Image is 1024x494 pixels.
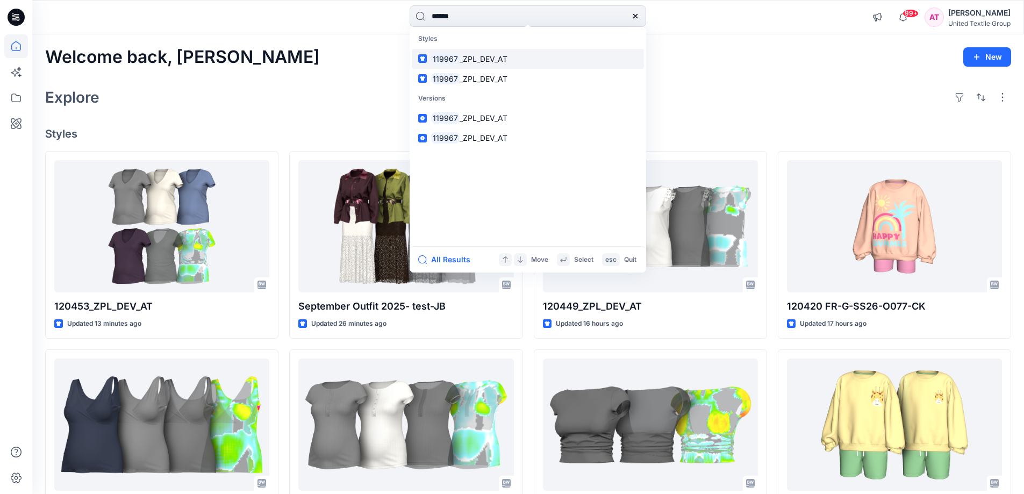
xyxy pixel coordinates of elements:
[800,318,867,330] p: Updated 17 hours ago
[963,47,1011,67] button: New
[543,160,758,293] a: 120449_ZPL_DEV_AT
[787,359,1002,491] a: 120396 FR-U-SS26-O073-CK
[431,112,460,124] mark: 119967
[431,53,460,65] mark: 119967
[948,6,1011,19] div: [PERSON_NAME]
[412,49,644,69] a: 119967_ZPL_DEV_AT
[298,299,513,314] p: September Outfit 2025- test-JB
[298,359,513,491] a: 120447_ZPL_DEV_AT
[787,299,1002,314] p: 120420 FR-G-SS26-O077-CK
[574,254,593,266] p: Select
[543,299,758,314] p: 120449_ZPL_DEV_AT
[45,89,99,106] h2: Explore
[460,113,507,123] span: _ZPL_DEV_AT
[418,253,477,266] button: All Results
[460,74,507,83] span: _ZPL_DEV_AT
[412,108,644,128] a: 119967_ZPL_DEV_AT
[54,160,269,293] a: 120453_ZPL_DEV_AT
[412,89,644,109] p: Versions
[298,160,513,293] a: September Outfit 2025- test-JB
[460,133,507,142] span: _ZPL_DEV_AT
[903,9,919,18] span: 99+
[311,318,386,330] p: Updated 26 minutes ago
[556,318,623,330] p: Updated 16 hours ago
[624,254,636,266] p: Quit
[543,359,758,491] a: 120439_ZPL_DEV_RG
[45,47,320,67] h2: Welcome back, [PERSON_NAME]
[431,132,460,144] mark: 119967
[531,254,548,266] p: Move
[412,29,644,49] p: Styles
[412,128,644,148] a: 119967_ZPL_DEV_AT
[412,69,644,89] a: 119967_ZPL_DEV_AT
[787,160,1002,293] a: 120420 FR-G-SS26-O077-CK
[54,359,269,491] a: 120454 ZPL DEV KM
[431,73,460,85] mark: 119967
[948,19,1011,27] div: United Textile Group
[54,299,269,314] p: 120453_ZPL_DEV_AT
[45,127,1011,140] h4: Styles
[925,8,944,27] div: AT
[605,254,617,266] p: esc
[460,54,507,63] span: _ZPL_DEV_AT
[67,318,141,330] p: Updated 13 minutes ago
